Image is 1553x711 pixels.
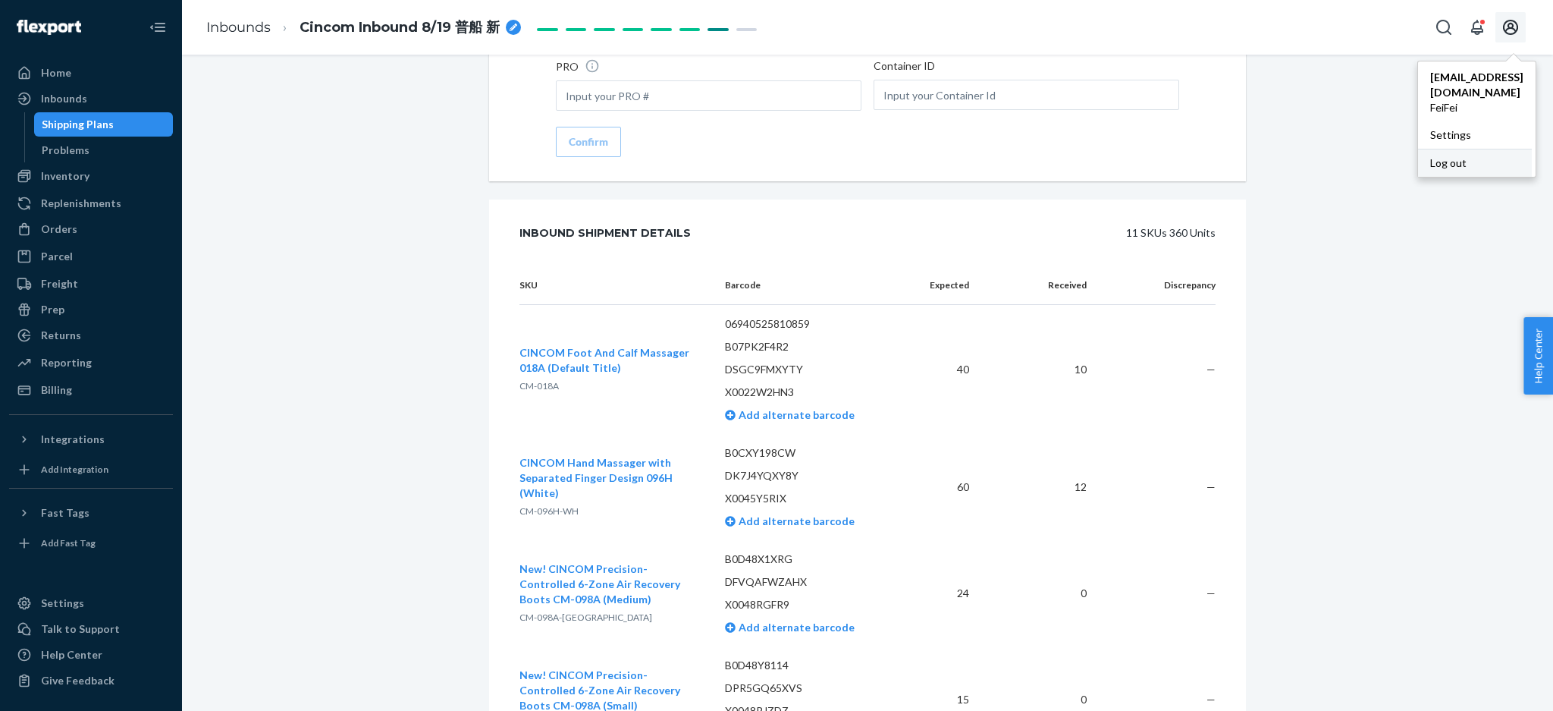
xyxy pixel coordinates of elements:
a: Returns [9,323,173,348]
button: Close Navigation [143,12,173,42]
a: Add Fast Tag [9,531,173,555]
button: CINCOM Foot And Calf Massager 018A (Default Title) [519,345,701,376]
a: Add Integration [9,458,173,482]
a: Problems [34,138,174,162]
input: Input your PRO # [556,80,861,111]
button: Open notifications [1462,12,1492,42]
div: Prep [41,302,64,317]
span: CINCOM Foot And Calf Massager 018A (Default Title) [519,346,689,374]
span: CM-098A-[GEOGRAPHIC_DATA] [519,612,652,623]
button: CINCOM Hand Massager with Separated Finger Design 096H (White) [519,455,701,501]
a: Home [9,61,173,85]
span: — [1206,480,1216,493]
p: 06940525810859 [725,316,894,332]
div: Reporting [41,355,92,370]
button: Integrations [9,427,173,451]
span: [EMAIL_ADDRESS][DOMAIN_NAME] [1430,70,1523,100]
span: Add alternate barcode [736,514,855,527]
a: Shipping Plans [34,112,174,137]
a: Replenishments [9,191,173,216]
div: Returns [41,328,81,343]
span: Help Center [1523,317,1553,395]
span: — [1206,363,1216,376]
input: Input your Container Id [874,80,1179,110]
button: Log out [1418,149,1532,177]
a: Reporting [9,351,173,375]
span: Cincom Inbound 8/19 普船 新 [300,18,500,38]
div: Help Center [41,647,102,662]
div: Give Feedback [41,673,115,688]
button: Open Search Box [1429,12,1459,42]
a: Billing [9,378,173,402]
td: 10 [981,305,1098,435]
td: 12 [981,434,1098,540]
a: Prep [9,297,173,322]
p: B0D48X1XRG [725,552,894,567]
p: X0045Y5RIX [725,491,894,506]
span: Add alternate barcode [736,408,855,421]
div: Add Integration [41,463,108,476]
td: 40 [905,305,981,435]
div: Inventory [41,168,89,184]
button: Fast Tags [9,501,173,525]
p: B0D48Y8114 [725,658,894,673]
span: — [1206,587,1216,599]
a: Settings [1418,121,1536,149]
div: Inbound Shipment Details [519,218,691,248]
div: Fast Tags [41,505,89,521]
button: New! CINCOM Precision-Controlled 6-Zone Air Recovery Boots CM-098A (Medium) [519,562,701,607]
a: Add alternate barcode [725,408,855,421]
th: Discrepancy [1099,266,1216,305]
div: Orders [41,222,77,237]
ol: breadcrumbs [194,5,533,50]
label: Container ID [874,58,935,74]
div: Inbounds [41,91,87,106]
div: Confirm [569,134,608,149]
span: CM-018A [519,380,559,392]
button: Confirm [556,127,621,157]
th: Expected [905,266,981,305]
div: Parcel [41,249,73,264]
td: 60 [905,434,981,540]
td: 0 [981,540,1098,647]
p: DPR5GQ65XVS [725,681,894,696]
a: Talk to Support [9,617,173,641]
button: Give Feedback [9,669,173,693]
a: [EMAIL_ADDRESS][DOMAIN_NAME]FeiFei [1418,64,1536,121]
a: Add alternate barcode [725,514,855,527]
p: DFVQAFWZAHX [725,574,894,590]
a: Orders [9,217,173,241]
a: Inventory [9,164,173,188]
a: Inbounds [9,87,173,111]
span: — [1206,693,1216,706]
p: B07PK2F4R2 [725,339,894,354]
p: DSGC9FMXYTY [725,362,894,377]
div: Integrations [41,432,105,447]
span: New! CINCOM Precision-Controlled 6-Zone Air Recovery Boots CM-098A (Medium) [519,562,680,606]
p: X0048RGFR9 [725,597,894,612]
a: Help Center [9,643,173,667]
div: Settings [41,596,84,611]
button: Open account menu [1495,12,1526,42]
a: Add alternate barcode [725,621,855,634]
p: X0022W2HN3 [725,385,894,400]
th: Received [981,266,1098,305]
span: CINCOM Hand Massager with Separated Finger Design 096H (White) [519,456,673,499]
a: Settings [9,591,173,615]
div: Replenishments [41,196,121,211]
p: B0CXY198CW [725,445,894,461]
img: Flexport logo [17,20,81,35]
a: Inbounds [206,19,271,36]
div: Talk to Support [41,621,120,637]
th: Barcode [713,266,906,305]
div: 11 SKUs 360 Units [725,218,1216,248]
td: 24 [905,540,981,647]
th: SKU [519,266,713,305]
div: Problems [42,143,89,158]
span: Add alternate barcode [736,621,855,634]
p: DK7J4YQXY8Y [725,468,894,483]
div: Shipping Plans [42,117,114,132]
div: Billing [41,382,72,398]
